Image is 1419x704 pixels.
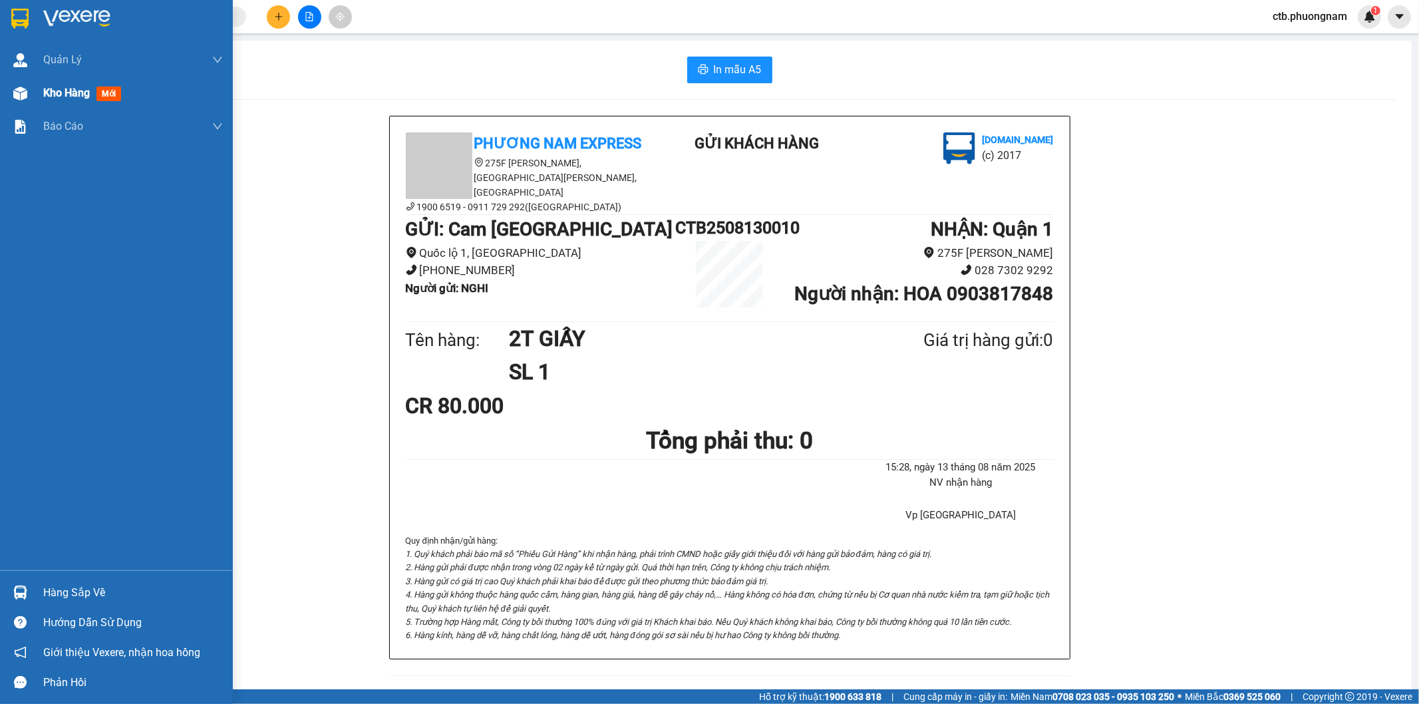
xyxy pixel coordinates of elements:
[759,689,881,704] span: Hỗ trợ kỹ thuật:
[982,134,1053,145] b: [DOMAIN_NAME]
[43,644,200,661] span: Giới thiệu Vexere, nhận hoa hồng
[43,613,223,633] div: Hướng dẫn sử dụng
[112,63,183,80] li: (c) 2017
[1371,6,1380,15] sup: 1
[144,17,176,49] img: logo.jpg
[212,121,223,132] span: down
[1223,691,1281,702] strong: 0369 525 060
[406,389,619,423] div: CR 80.000
[891,689,893,704] span: |
[859,327,1053,354] div: Giá trị hàng gửi: 0
[1185,689,1281,704] span: Miền Bắc
[1394,11,1406,23] span: caret-down
[13,87,27,100] img: warehouse-icon
[335,12,345,21] span: aim
[695,135,819,152] b: Gửi khách hàng
[112,51,183,61] b: [DOMAIN_NAME]
[14,646,27,659] span: notification
[867,475,1053,491] li: NV nhận hàng
[298,5,321,29] button: file-add
[13,586,27,600] img: warehouse-icon
[43,673,223,693] div: Phản hồi
[305,12,314,21] span: file-add
[474,135,642,152] b: Phương Nam Express
[274,12,283,21] span: plus
[1052,691,1174,702] strong: 0708 023 035 - 0935 103 250
[1178,694,1182,699] span: ⚪️
[867,460,1053,476] li: 15:28, ngày 13 tháng 08 năm 2025
[329,5,352,29] button: aim
[406,630,840,640] i: 6. Hàng kính, hàng dễ vỡ, hàng chất lỏng, hàng dễ ướt, hàng đóng gói sơ sài nếu bị hư hao Công ty...
[96,87,121,101] span: mới
[961,264,972,275] span: phone
[406,156,645,200] li: 275F [PERSON_NAME], [GEOGRAPHIC_DATA][PERSON_NAME], [GEOGRAPHIC_DATA]
[43,118,83,134] span: Báo cáo
[11,9,29,29] img: logo-vxr
[406,200,645,214] li: 1900 6519 - 0911 729 292([GEOGRAPHIC_DATA])
[14,676,27,689] span: message
[43,583,223,603] div: Hàng sắp về
[406,327,510,354] div: Tên hàng:
[675,215,783,241] h1: CTB2508130010
[406,549,931,559] i: 1. Quý khách phải báo mã số “Phiếu Gửi Hàng” khi nhận hàng, phải trình CMND hoặc giấy giới thiệu ...
[1345,692,1354,701] span: copyright
[474,158,484,167] span: environment
[1373,6,1378,15] span: 1
[406,576,768,586] i: 3. Hàng gửi có giá trị cao Quý khách phải khai báo để được gửi theo phương thức bảo đảm giá trị.
[406,534,1054,643] div: Quy định nhận/gửi hàng :
[687,57,772,83] button: printerIn mẫu A5
[867,508,1053,524] li: Vp [GEOGRAPHIC_DATA]
[406,617,1012,627] i: 5. Trường hợp Hàng mất, Công ty bồi thường 100% đúng với giá trị Khách khai báo. Nếu Quý khách kh...
[212,55,223,65] span: down
[923,247,935,258] span: environment
[13,53,27,67] img: warehouse-icon
[14,616,27,629] span: question-circle
[784,262,1054,279] li: 028 7302 9292
[1262,8,1358,25] span: ctb.phuongnam
[824,691,881,702] strong: 1900 633 818
[794,283,1053,305] b: Người nhận : HOA 0903817848
[982,147,1053,164] li: (c) 2017
[267,5,290,29] button: plus
[43,87,90,99] span: Kho hàng
[509,322,859,355] h1: 2T GIẤY
[406,281,489,295] b: Người gửi : NGHI
[13,120,27,134] img: solution-icon
[17,86,73,172] b: Phương Nam Express
[931,218,1053,240] b: NHẬN : Quận 1
[406,562,830,572] i: 2. Hàng gửi phải được nhận trong vòng 02 ngày kể từ ngày gửi. Quá thời hạn trên, Công ty không ch...
[406,423,1054,459] h1: Tổng phải thu: 0
[82,19,132,82] b: Gửi khách hàng
[903,689,1007,704] span: Cung cấp máy in - giấy in:
[1364,11,1376,23] img: icon-new-feature
[406,262,676,279] li: [PHONE_NUMBER]
[698,64,709,77] span: printer
[406,247,417,258] span: environment
[714,61,762,78] span: In mẫu A5
[406,264,417,275] span: phone
[1388,5,1411,29] button: caret-down
[1291,689,1293,704] span: |
[784,244,1054,262] li: 275F [PERSON_NAME]
[509,355,859,389] h1: SL 1
[943,132,975,164] img: logo.jpg
[1011,689,1174,704] span: Miền Nam
[406,218,673,240] b: GỬI : Cam [GEOGRAPHIC_DATA]
[406,590,1050,613] i: 4. Hàng gửi không thuộc hàng quốc cấm, hàng gian, hàng giả, hàng dễ gây cháy nổ,… Hàng không có h...
[406,244,676,262] li: Quốc lộ 1, [GEOGRAPHIC_DATA]
[406,202,415,211] span: phone
[43,51,82,68] span: Quản Lý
